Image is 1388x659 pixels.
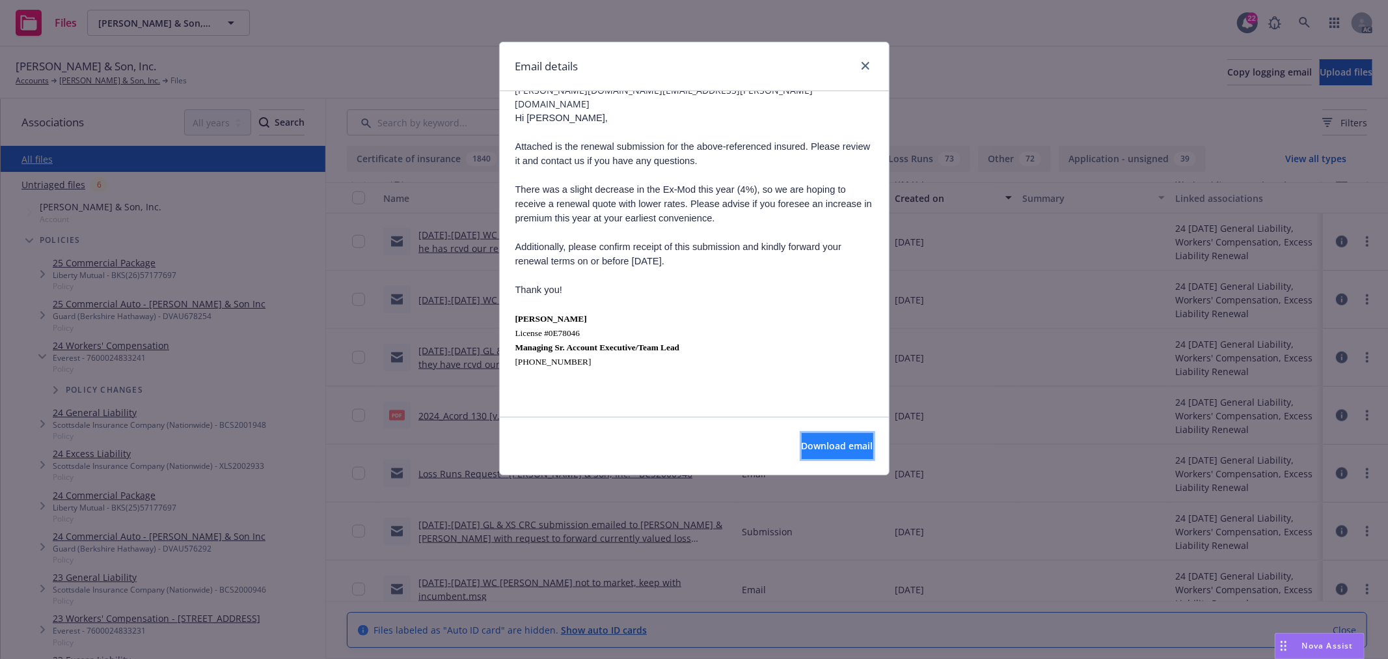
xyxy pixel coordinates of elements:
[858,58,873,74] a: close
[515,357,592,367] span: [PHONE_NUMBER]
[515,314,587,324] span: [PERSON_NAME]
[515,58,578,75] h1: Email details
[515,182,873,225] p: There was a slight decrease in the Ex-Mod this year (4%), so we are hoping to receive a renewal q...
[515,283,873,297] p: Thank you!
[515,240,873,268] p: Additionally, please confirm receipt of this submission and kindly forward your renewal terms on ...
[1275,634,1292,658] div: Drag to move
[515,328,580,338] span: License #0E78046
[515,343,680,352] span: Managing Sr. Account Executive/Team Lead
[802,440,873,452] span: Download email
[1302,640,1354,651] span: Nova Assist
[1275,633,1365,659] button: Nova Assist
[515,139,873,168] p: Attached is the renewal submission for the above-referenced insured. Please review it and contact...
[515,111,873,125] p: Hi [PERSON_NAME],
[802,433,873,459] button: Download email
